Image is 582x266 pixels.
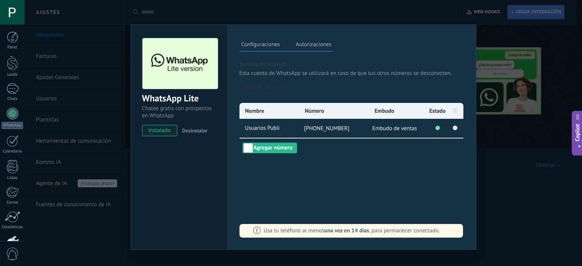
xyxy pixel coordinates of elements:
div: WhatsApp Lite [142,92,217,105]
div: Listas [2,176,23,180]
li: Conectado correctamente [428,119,447,138]
span: una vez en 14 días [324,227,369,234]
label: Autorizaciones [294,40,333,51]
button: Agregar número [242,143,297,153]
span: Número [305,107,324,115]
div: WhatsApp [2,122,23,129]
span: [PHONE_NUMBER] [244,84,289,91]
span: Estado [429,107,446,115]
span: Usuarios Publi [244,124,299,132]
span: Embudo [375,107,394,115]
span: Copilot [574,124,581,141]
button: Desinstalar [179,125,208,136]
span: Embudo de ventas [372,125,417,132]
span: [PHONE_NUMBER] [304,125,350,132]
span: Nombre [245,107,264,115]
button: [PHONE_NUMBER] [239,81,324,94]
div: Correo [2,200,23,205]
p: Numero de respaldo [239,61,465,68]
div: Chats [2,96,23,101]
div: Panel [2,45,23,50]
div: Chatee gratis con prospectos en WhatsApp [142,105,217,119]
div: Leads [2,72,23,77]
label: Configuraciones [239,40,282,51]
span: Usa tu teléfono al menos , para permanecer conectado. [264,227,440,234]
p: Esta cuenta de WhatsApp se utilizará en caso de que tus otros números se desconecten. [239,70,465,77]
img: logo_main.png [142,38,218,89]
div: Estadísticas [2,225,23,230]
span: instalado [142,125,177,136]
span: Desinstalar [182,127,208,134]
div: Calendario [2,149,23,154]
